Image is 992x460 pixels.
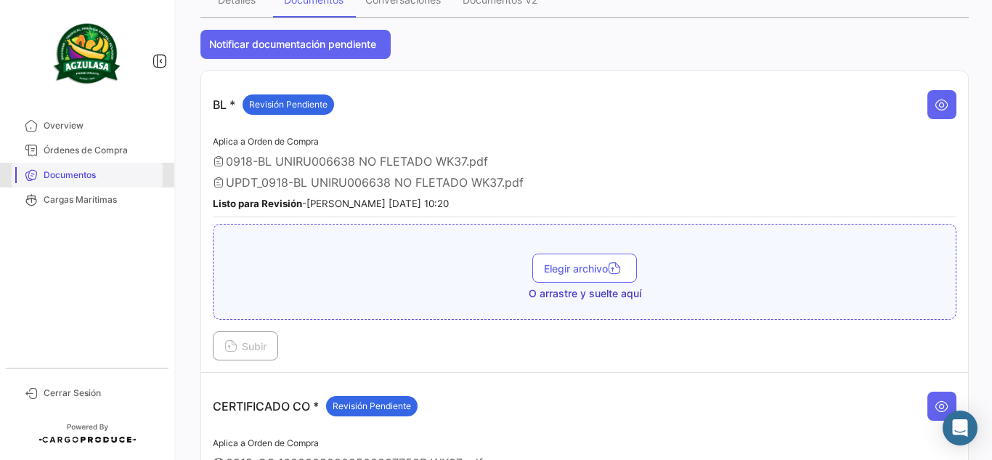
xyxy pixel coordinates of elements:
[213,396,418,416] p: CERTIFICADO CO *
[529,286,641,301] span: O arrastre y suelte aquí
[12,113,163,138] a: Overview
[213,437,319,448] span: Aplica a Orden de Compra
[943,411,977,445] div: Abrir Intercom Messenger
[44,193,157,206] span: Cargas Marítimas
[544,262,625,275] span: Elegir archivo
[532,254,637,283] button: Elegir archivo
[44,387,157,400] span: Cerrar Sesión
[12,138,163,163] a: Órdenes de Compra
[226,175,524,190] span: UPDT_0918-BL UNIRU006638 NO FLETADO WK37.pdf
[213,198,449,209] small: - [PERSON_NAME] [DATE] 10:20
[333,400,411,413] span: Revisión Pendiente
[44,144,157,157] span: Órdenes de Compra
[12,187,163,212] a: Cargas Marítimas
[213,136,319,147] span: Aplica a Orden de Compra
[200,30,391,59] button: Notificar documentación pendiente
[224,340,267,352] span: Subir
[213,198,302,209] b: Listo para Revisión
[51,17,123,90] img: agzulasa-logo.png
[44,169,157,182] span: Documentos
[12,163,163,187] a: Documentos
[249,98,328,111] span: Revisión Pendiente
[226,154,488,169] span: 0918-BL UNIRU006638 NO FLETADO WK37.pdf
[213,331,278,360] button: Subir
[44,119,157,132] span: Overview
